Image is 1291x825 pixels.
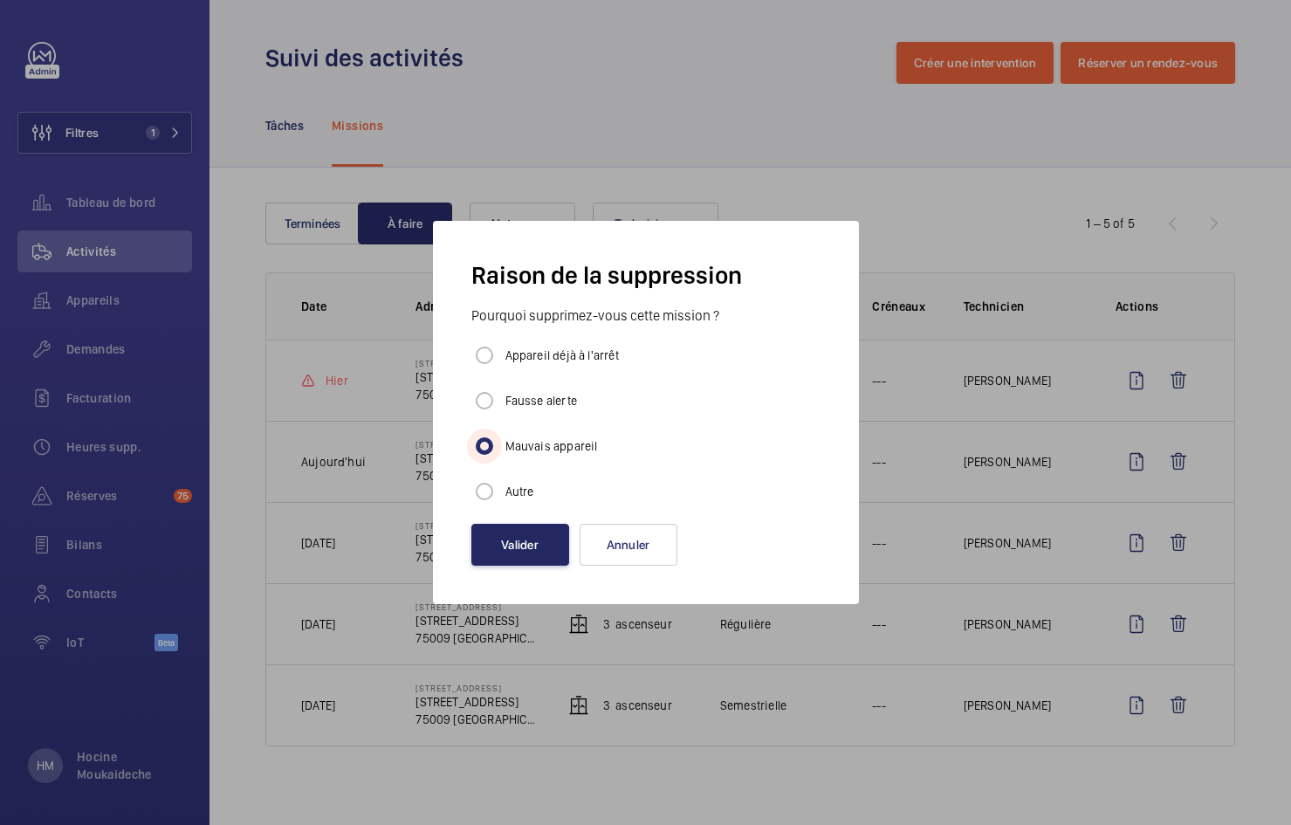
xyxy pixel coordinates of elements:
label: Pourquoi supprimez-vous cette mission ? [471,309,821,323]
button: Annuler [580,524,677,566]
label: Appareil déjà à l'arrêt [502,347,619,364]
label: Mauvais appareil [502,437,598,455]
label: Fausse alerte [502,392,577,409]
h3: Raison de la suppression [471,259,821,292]
button: Valider [471,524,569,566]
label: Autre [502,483,534,500]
